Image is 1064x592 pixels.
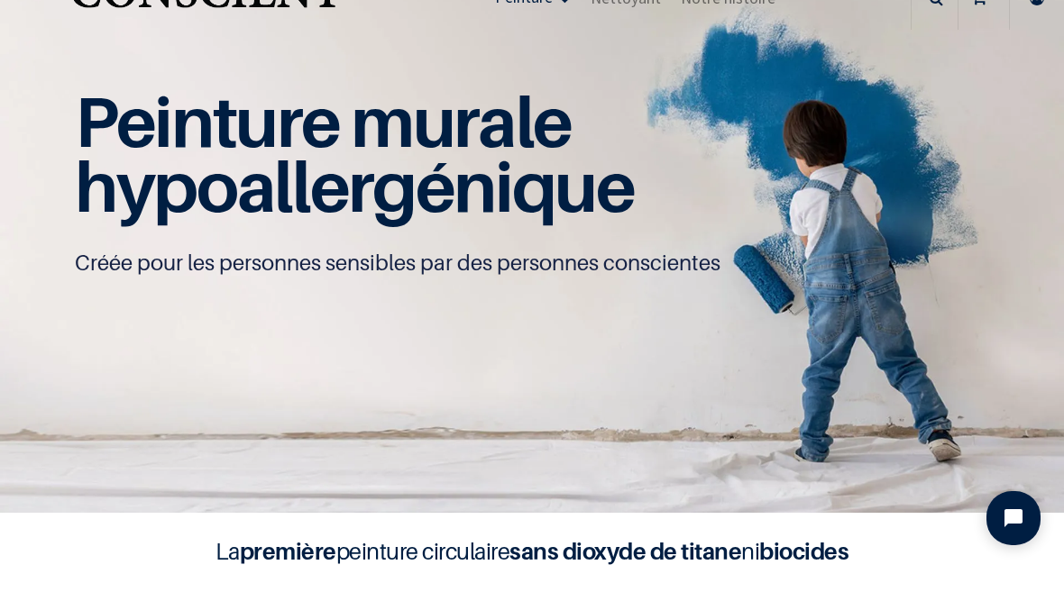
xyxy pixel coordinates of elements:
b: sans dioxyde de titane [509,537,741,565]
b: première [240,537,336,565]
b: biocides [759,537,848,565]
p: Créée pour les personnes sensibles par des personnes conscientes [75,249,989,278]
h4: La peinture circulaire ni [171,534,893,569]
span: hypoallergénique [75,144,635,228]
span: Peinture murale [75,79,572,163]
iframe: Tidio Chat [971,476,1056,560]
